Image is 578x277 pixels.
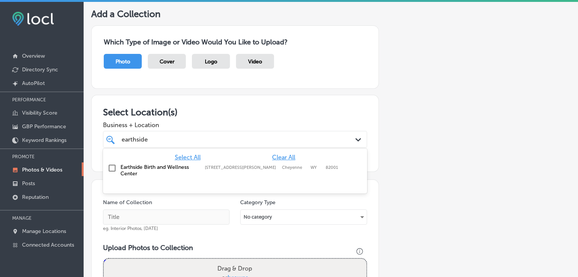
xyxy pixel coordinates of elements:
input: Title [103,209,230,225]
p: Keyword Rankings [22,137,67,143]
p: Overview [22,53,45,59]
p: Connected Accounts [22,242,74,248]
span: Business + Location [103,121,367,129]
label: WY [310,165,322,170]
h5: Add a Collection [91,8,570,19]
p: Posts [22,180,35,187]
span: Video [248,58,262,65]
div: Keywords by Traffic [84,45,128,50]
span: eg. Interior Photos, [DATE] [103,226,158,231]
img: tab_keywords_by_traffic_grey.svg [76,44,82,50]
span: Cover [160,58,174,65]
label: 82001 [326,165,338,170]
img: logo_orange.svg [12,12,18,18]
img: tab_domain_overview_orange.svg [21,44,27,50]
label: 1122 Logan Ave [205,165,278,170]
p: AutoPilot [22,80,45,87]
span: Photo [116,58,130,65]
img: fda3e92497d09a02dc62c9cd864e3231.png [12,12,54,26]
h3: Upload Photos to Collection [103,244,367,252]
img: website_grey.svg [12,20,18,26]
p: Manage Locations [22,228,66,235]
div: Domain Overview [29,45,68,50]
h3: Select Location(s) [103,107,367,118]
p: Photos & Videos [22,167,62,173]
div: Domain: [DOMAIN_NAME] [20,20,84,26]
div: v 4.0.25 [21,12,37,18]
h3: Which Type of Image or Video Would You Like to Upload? [104,38,366,46]
label: Earthside Birth and Wellness Center [120,164,197,177]
label: Category Type [240,199,276,206]
p: Directory Sync [22,66,58,73]
p: Visibility Score [22,110,57,116]
span: Select All [175,154,201,161]
label: Cheyenne [282,165,307,170]
span: Logo [205,58,217,65]
p: GBP Performance [22,123,66,130]
p: Reputation [22,194,49,200]
span: Clear All [272,154,295,161]
div: No category [241,211,366,223]
label: Name of Collection [103,199,152,206]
